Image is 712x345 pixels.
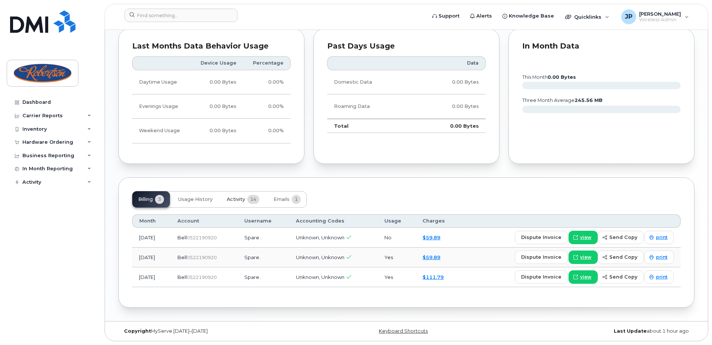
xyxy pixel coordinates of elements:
span: Bell [177,234,187,240]
a: $59.89 [422,234,440,240]
td: 0.00 Bytes [414,119,486,133]
span: dispute invoice [521,254,561,261]
a: Alerts [465,9,497,24]
td: Weekend Usage [132,119,191,143]
span: Emails [273,196,290,202]
td: Domestic Data [327,70,414,94]
span: 14 [247,195,259,204]
input: Find something... [124,9,238,22]
th: Account [171,214,238,228]
span: print [656,254,668,261]
button: dispute invoice [515,270,568,284]
span: view [580,234,591,241]
span: JP [625,12,632,21]
th: Data [414,56,486,70]
td: 0.00 Bytes [414,70,486,94]
th: Username [238,214,289,228]
tspan: 245.56 MB [575,97,603,103]
span: Wireless Admin [639,17,681,23]
a: view [569,270,598,284]
td: [DATE] [132,267,171,287]
button: dispute invoice [515,231,568,244]
td: 0.00 Bytes [414,94,486,119]
td: 0.00 Bytes [191,94,243,119]
td: [DATE] [132,228,171,248]
td: Spare . [238,267,289,287]
th: Device Usage [191,56,243,70]
span: print [656,234,668,241]
span: 0522190920 [187,274,217,280]
td: 0.00% [243,119,291,143]
td: No [378,228,416,248]
a: print [644,270,674,284]
div: MyServe [DATE]–[DATE] [118,328,310,334]
td: Yes [378,248,416,267]
td: Evenings Usage [132,94,191,119]
td: Spare . [238,228,289,248]
div: Jonathan Phu [616,9,694,24]
a: Support [427,9,465,24]
span: dispute invoice [521,273,561,280]
tr: Friday from 6:00pm to Monday 8:00am [132,119,291,143]
div: Last Months Data Behavior Usage [132,43,291,50]
span: [PERSON_NAME] [639,11,681,17]
span: Knowledge Base [509,12,554,20]
strong: Last Update [614,328,647,334]
div: Quicklinks [560,9,615,24]
span: Quicklinks [574,14,601,20]
span: Alerts [476,12,492,20]
span: send copy [609,254,637,261]
a: $59.89 [422,254,440,260]
span: Unknown, Unknown [296,254,344,260]
div: Past Days Usage [327,43,486,50]
td: Yes [378,267,416,287]
a: Keyboard Shortcuts [379,328,428,334]
td: Spare . [238,248,289,267]
strong: Copyright [124,328,151,334]
tr: Weekdays from 6:00pm to 8:00am [132,94,291,119]
td: Roaming Data [327,94,414,119]
div: In Month Data [522,43,681,50]
button: send copy [598,251,644,264]
td: Daytime Usage [132,70,191,94]
span: Usage History [178,196,213,202]
td: 0.00% [243,94,291,119]
a: print [644,231,674,244]
span: Activity [227,196,245,202]
a: view [569,251,598,264]
span: Bell [177,254,187,260]
button: dispute invoice [515,251,568,264]
span: 0522190920 [187,255,217,260]
th: Usage [378,214,416,228]
td: 0.00% [243,70,291,94]
a: print [644,251,674,264]
text: this month [522,74,576,80]
th: Accounting Codes [289,214,377,228]
a: Knowledge Base [497,9,559,24]
td: [DATE] [132,248,171,267]
span: Support [439,12,459,20]
a: view [569,231,598,244]
span: view [580,274,591,280]
span: 0522190920 [187,235,217,240]
button: send copy [598,231,644,244]
div: about 1 hour ago [502,328,694,334]
span: send copy [609,273,637,280]
td: 0.00 Bytes [191,70,243,94]
span: view [580,254,591,261]
th: Charges [416,214,461,228]
th: Percentage [243,56,291,70]
button: send copy [598,270,644,284]
td: Total [327,119,414,133]
a: $111.79 [422,274,444,280]
span: print [656,274,668,280]
span: Unknown, Unknown [296,234,344,240]
span: Unknown, Unknown [296,274,344,280]
span: 1 [292,195,301,204]
th: Month [132,214,171,228]
span: dispute invoice [521,234,561,241]
text: three month average [522,97,603,103]
span: send copy [609,234,637,241]
span: Bell [177,274,187,280]
tspan: 0.00 Bytes [548,74,576,80]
